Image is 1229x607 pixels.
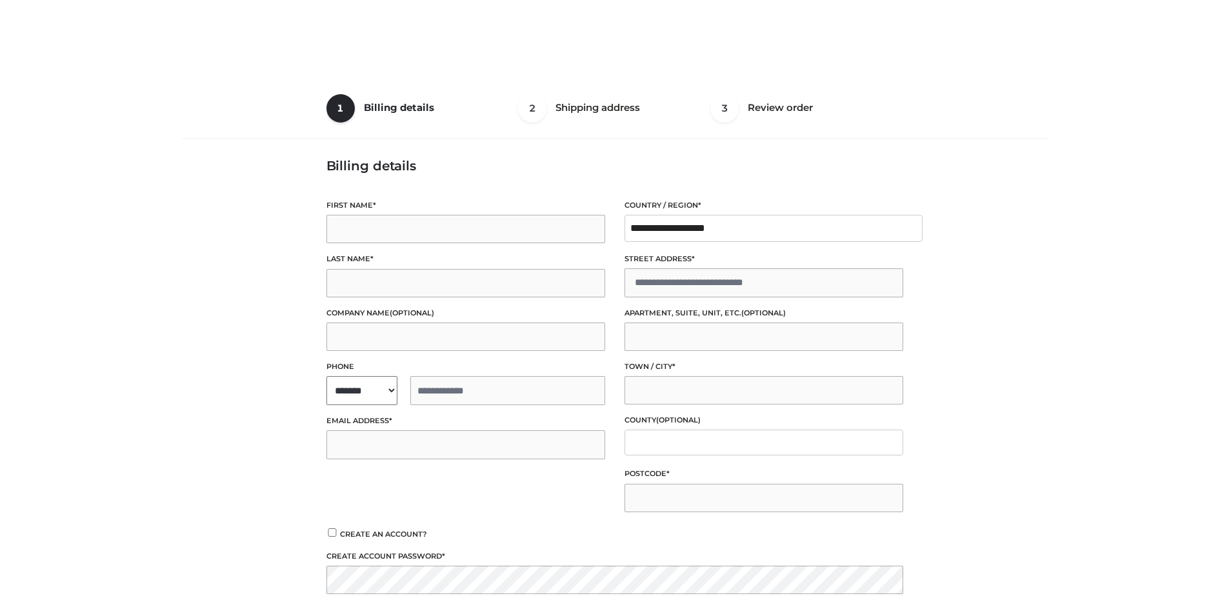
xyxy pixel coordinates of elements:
label: Email address [326,415,605,427]
label: Apartment, suite, unit, etc. [624,307,903,319]
span: (optional) [656,415,701,424]
span: 3 [710,94,739,123]
label: Country / Region [624,199,903,212]
span: (optional) [741,308,786,317]
label: Company name [326,307,605,319]
label: Last name [326,253,605,265]
span: Shipping address [555,101,640,114]
span: (optional) [390,308,434,317]
label: First name [326,199,605,212]
label: Phone [326,361,605,373]
span: 2 [518,94,546,123]
span: 1 [326,94,355,123]
label: Street address [624,253,903,265]
h3: Billing details [326,158,903,174]
label: County [624,414,903,426]
span: Billing details [364,101,434,114]
input: Create an account? [326,528,338,537]
label: Create account password [326,550,903,562]
span: Review order [748,101,813,114]
span: Create an account? [340,530,427,539]
label: Postcode [624,468,903,480]
label: Town / City [624,361,903,373]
